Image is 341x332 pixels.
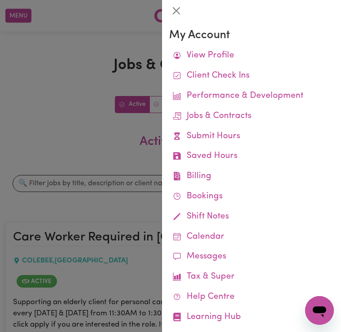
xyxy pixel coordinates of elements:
[169,29,334,42] h3: My Account
[169,106,334,127] a: Jobs & Contracts
[169,307,334,328] a: Learning Hub
[169,4,184,18] button: Close
[169,247,334,267] a: Messages
[169,46,334,66] a: View Profile
[169,66,334,86] a: Client Check Ins
[169,146,334,166] a: Saved Hours
[169,166,334,187] a: Billing
[169,127,334,147] a: Submit Hours
[169,287,334,307] a: Help Centre
[305,296,334,325] iframe: Button to launch messaging window
[169,267,334,287] a: Tax & Super
[169,227,334,247] a: Calendar
[169,86,334,106] a: Performance & Development
[169,207,334,227] a: Shift Notes
[169,187,334,207] a: Bookings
